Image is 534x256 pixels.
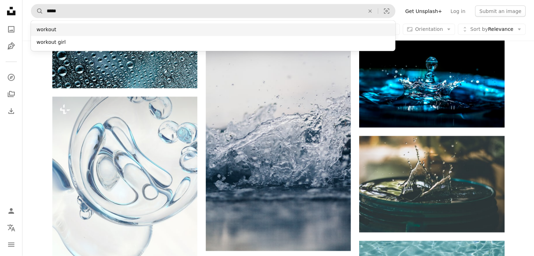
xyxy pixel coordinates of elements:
[206,34,351,251] img: shallow focus photography of water
[401,6,446,17] a: Get Unsplash+
[31,36,395,49] div: workout girl
[403,24,455,35] button: Orientation
[475,6,526,17] button: Submit an image
[52,190,197,196] a: a close up of a glass object with water in it
[378,5,395,18] button: Visual search
[4,204,18,218] a: Log in / Sign up
[4,87,18,101] a: Collections
[415,26,443,32] span: Orientation
[470,26,513,33] span: Relevance
[359,181,504,187] a: water drop on bucket photo
[4,39,18,53] a: Illustrations
[4,22,18,36] a: Photos
[4,70,18,85] a: Explore
[31,23,395,36] div: workout
[31,4,395,18] form: Find visuals sitewide
[458,24,526,35] button: Sort byRelevance
[362,5,378,18] button: Clear
[446,6,469,17] a: Log in
[31,5,43,18] button: Search Unsplash
[470,26,488,32] span: Sort by
[4,104,18,118] a: Download History
[4,221,18,235] button: Language
[359,136,504,233] img: water drop on bucket photo
[4,4,18,20] a: Home — Unsplash
[4,238,18,252] button: Menu
[206,139,351,145] a: shallow focus photography of water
